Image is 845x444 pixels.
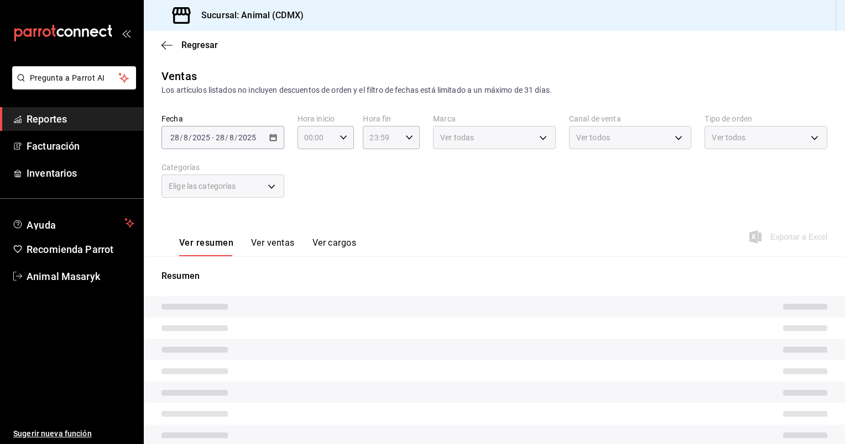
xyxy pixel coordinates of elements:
span: Ver todas [440,132,474,143]
span: Inventarios [27,166,134,181]
label: Marca [433,115,556,123]
h3: Sucursal: Animal (CDMX) [192,9,304,22]
div: navigation tabs [179,237,356,256]
p: Resumen [161,269,827,283]
span: Ver todos [576,132,610,143]
input: ---- [238,133,257,142]
span: Ver todos [712,132,745,143]
span: / [180,133,183,142]
span: Elige las categorías [169,181,236,192]
label: Hora inicio [298,115,354,123]
span: Ayuda [27,216,120,230]
label: Tipo de orden [705,115,827,123]
button: Regresar [161,40,218,50]
button: Ver resumen [179,237,233,256]
span: Sugerir nueva función [13,428,134,440]
span: Pregunta a Parrot AI [30,72,119,84]
label: Canal de venta [569,115,692,123]
label: Hora fin [363,115,420,123]
div: Los artículos listados no incluyen descuentos de orden y el filtro de fechas está limitado a un m... [161,84,827,96]
span: Reportes [27,112,134,126]
span: Regresar [181,40,218,50]
span: Animal Masaryk [27,269,134,284]
input: -- [170,133,180,142]
a: Pregunta a Parrot AI [8,80,136,92]
span: - [212,133,214,142]
div: Ventas [161,68,197,84]
span: / [189,133,192,142]
span: Facturación [27,139,134,154]
span: Recomienda Parrot [27,242,134,257]
button: Ver cargos [312,237,357,256]
label: Fecha [161,115,284,123]
input: -- [229,133,234,142]
span: / [225,133,228,142]
button: Ver ventas [251,237,295,256]
input: -- [183,133,189,142]
input: ---- [192,133,211,142]
input: -- [215,133,225,142]
span: / [234,133,238,142]
button: Pregunta a Parrot AI [12,66,136,89]
button: open_drawer_menu [122,29,131,38]
label: Categorías [161,163,284,171]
